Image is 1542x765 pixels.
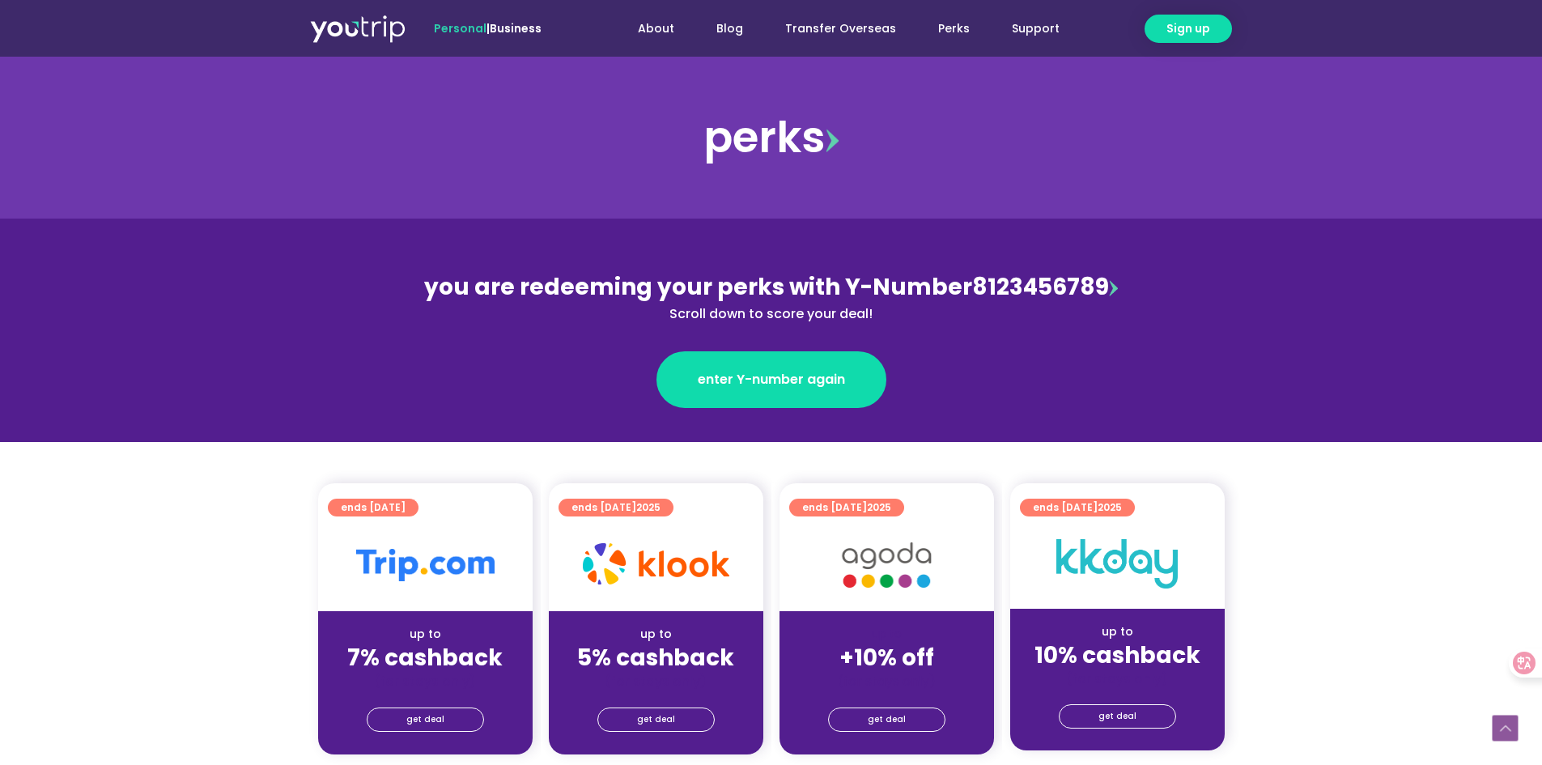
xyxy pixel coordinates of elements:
span: ends [DATE] [802,499,891,516]
strong: 5% cashback [577,642,734,674]
a: Blog [695,14,764,44]
a: enter Y-number again [656,351,886,408]
div: up to [562,626,750,643]
strong: 10% cashback [1034,640,1200,671]
strong: +10% off [839,642,934,674]
span: get deal [406,708,444,731]
a: ends [DATE]2025 [559,499,673,516]
a: Transfer Overseas [764,14,917,44]
span: 2025 [636,500,661,514]
div: up to [331,626,520,643]
span: enter Y-number again [698,370,845,389]
span: you are redeeming your perks with Y-Number [424,271,972,303]
span: 2025 [1098,500,1122,514]
div: 8123456789 [420,270,1123,324]
div: (for stays only) [331,673,520,690]
div: (for stays only) [792,673,981,690]
span: | [434,20,542,36]
a: Business [490,20,542,36]
strong: 7% cashback [347,642,503,674]
a: ends [DATE]2025 [1020,499,1135,516]
a: ends [DATE] [328,499,418,516]
div: (for stays only) [1023,670,1212,687]
a: About [617,14,695,44]
span: Sign up [1166,20,1210,37]
a: get deal [597,708,715,732]
span: 2025 [867,500,891,514]
a: Sign up [1145,15,1232,43]
a: Perks [917,14,991,44]
span: get deal [1098,705,1136,728]
div: (for stays only) [562,673,750,690]
div: Scroll down to score your deal! [420,304,1123,324]
div: up to [1023,623,1212,640]
a: get deal [367,708,484,732]
nav: Menu [585,14,1081,44]
span: ends [DATE] [341,499,406,516]
a: ends [DATE]2025 [789,499,904,516]
span: Personal [434,20,486,36]
a: get deal [1059,704,1176,729]
a: Support [991,14,1081,44]
a: get deal [828,708,945,732]
span: up to [872,626,902,642]
span: ends [DATE] [571,499,661,516]
span: get deal [868,708,906,731]
span: get deal [637,708,675,731]
span: ends [DATE] [1033,499,1122,516]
